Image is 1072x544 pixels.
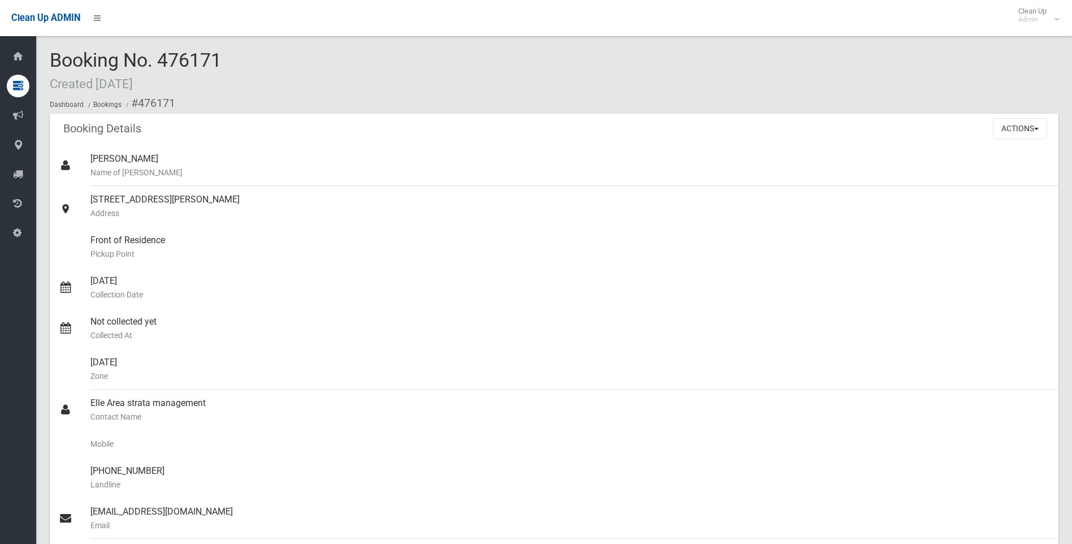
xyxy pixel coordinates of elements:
small: Email [90,519,1049,532]
small: Landline [90,478,1049,491]
div: [PHONE_NUMBER] [90,457,1049,498]
small: Contact Name [90,410,1049,424]
div: [EMAIL_ADDRESS][DOMAIN_NAME] [90,498,1049,539]
header: Booking Details [50,118,155,140]
li: #476171 [123,93,175,114]
small: Address [90,206,1049,220]
span: Clean Up [1013,7,1058,24]
small: Name of [PERSON_NAME] [90,166,1049,179]
button: Actions [993,118,1047,139]
span: Clean Up ADMIN [11,12,80,23]
a: [EMAIL_ADDRESS][DOMAIN_NAME]Email [50,498,1058,539]
small: Admin [1018,15,1047,24]
div: [DATE] [90,349,1049,390]
div: Not collected yet [90,308,1049,349]
div: Front of Residence [90,227,1049,267]
small: Created [DATE] [50,76,133,91]
div: [DATE] [90,267,1049,308]
div: [PERSON_NAME] [90,145,1049,186]
small: Zone [90,369,1049,383]
div: [STREET_ADDRESS][PERSON_NAME] [90,186,1049,227]
small: Collection Date [90,288,1049,301]
small: Pickup Point [90,247,1049,261]
div: Elle Area strata management [90,390,1049,430]
a: Bookings [93,101,121,109]
span: Booking No. 476171 [50,49,222,93]
small: Collected At [90,329,1049,342]
a: Dashboard [50,101,84,109]
small: Mobile [90,437,1049,451]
